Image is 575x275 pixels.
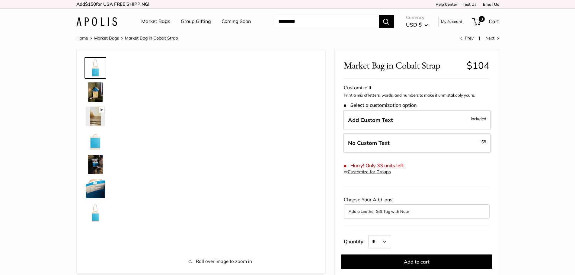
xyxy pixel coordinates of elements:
div: Choose Your Add-ons [344,195,490,218]
span: 0 [478,16,484,22]
span: No Custom Text [348,139,390,146]
button: Add to cart [341,254,492,269]
img: Market Bag in Cobalt Strap [86,58,105,78]
p: Print a mix of letters, words, and numbers to make it unmistakably yours. [344,92,490,98]
button: Search [379,15,394,28]
span: $5 [481,139,486,144]
span: $104 [467,59,490,71]
a: Market Bag in Cobalt Strap [85,105,106,127]
span: $150 [85,1,96,7]
img: Market Bag in Cobalt Strap [86,131,105,150]
a: Text Us [463,2,476,7]
input: Search... [273,15,379,28]
label: Quantity: [344,233,368,248]
img: Market Bag in Cobalt Strap [86,107,105,126]
a: Prev [460,35,474,41]
span: Roll over image to zoom in [125,257,316,266]
a: Market Bags [94,35,119,41]
button: Add a Leather Gift Tag with Note [349,208,485,215]
span: USD $ [406,21,422,28]
a: Market Bag in Cobalt Strap [85,202,106,224]
img: Market Bag in Cobalt Strap [86,179,105,198]
a: Home [76,35,88,41]
span: Select a customization option [344,102,417,108]
span: - [480,138,486,145]
label: Add Custom Text [343,110,491,130]
a: My Account [441,18,462,25]
div: or [344,168,391,176]
a: Customize for Groups [348,169,391,174]
a: 0 Cart [473,17,499,26]
label: Leave Blank [343,133,491,153]
span: Market Bag in Cobalt Strap [125,35,178,41]
a: Market Bag in Cobalt Strap [85,154,106,175]
a: Market Bag in Cobalt Strap [85,57,106,79]
span: Hurry! Only 33 units left [344,163,404,168]
img: Market Bag in Cobalt Strap [86,203,105,222]
a: Market Bag in Cobalt Strap [85,178,106,200]
a: Coming Soon [222,17,251,26]
a: Help Center [433,2,457,7]
button: USD $ [406,20,428,30]
span: Add Custom Text [348,117,393,123]
span: Cart [489,18,499,24]
a: Market Bags [141,17,170,26]
img: Market Bag in Cobalt Strap [86,82,105,102]
img: Apolis [76,17,117,26]
span: Included [471,115,486,122]
a: Email Us [481,2,499,7]
span: Market Bag in Cobalt Strap [344,60,462,71]
a: Next [485,35,499,41]
a: Group Gifting [181,17,211,26]
img: Market Bag in Cobalt Strap [86,155,105,174]
div: Customize It [344,83,490,92]
a: Market Bag in Cobalt Strap [85,81,106,103]
span: Currency [406,13,428,22]
nav: Breadcrumb [76,34,178,42]
a: Market Bag in Cobalt Strap [85,130,106,151]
